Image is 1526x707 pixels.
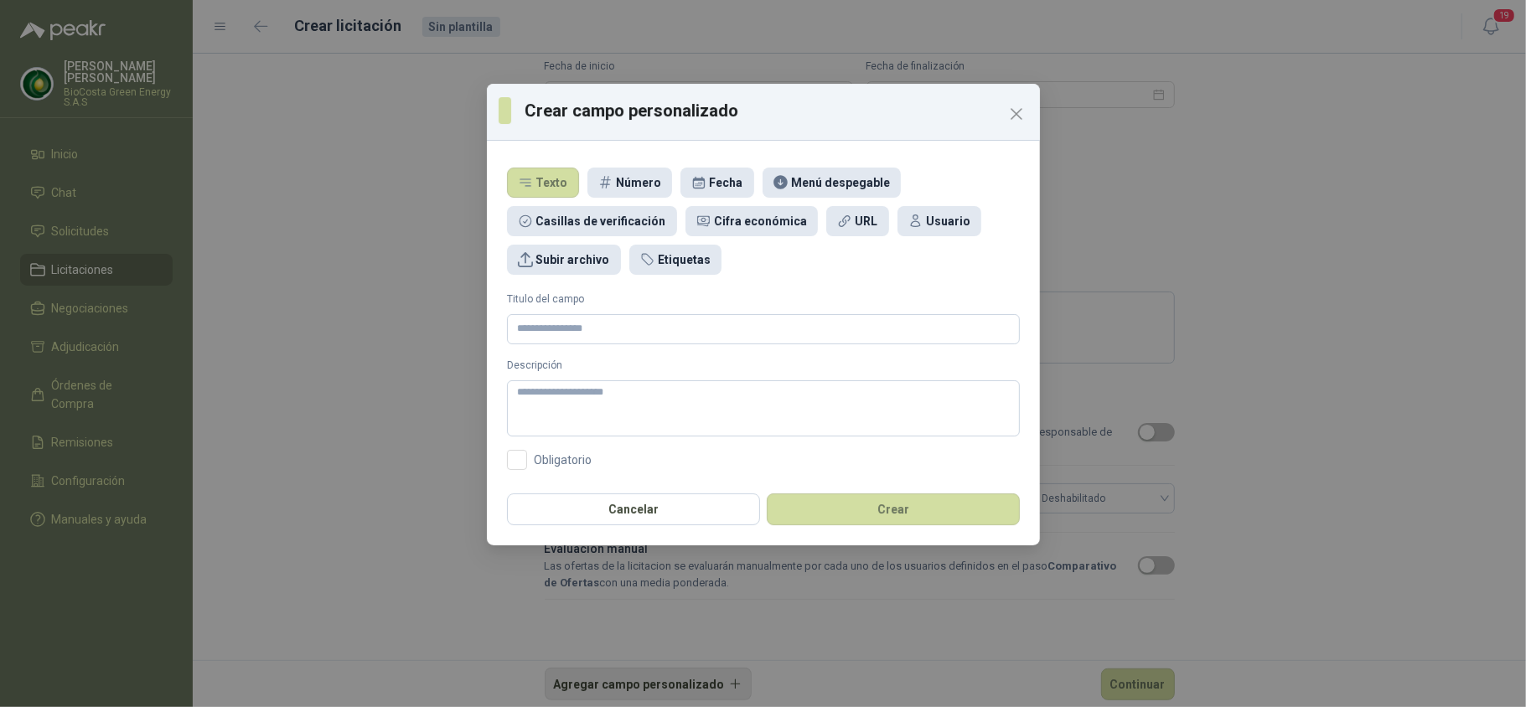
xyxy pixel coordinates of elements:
[527,454,598,466] span: Obligatorio
[709,173,742,192] div: Fecha
[616,173,661,192] div: Número
[535,250,609,269] div: Subir archivo
[791,173,890,192] div: Menú despegable
[762,168,901,198] div: Menú despegable
[507,206,677,236] div: Casillas de verificación
[897,206,981,236] div: Usuario
[680,168,754,198] div: Fecha
[587,168,672,198] div: Número
[926,212,970,230] div: Usuario
[629,245,722,275] div: Etiquetas
[1003,101,1030,127] button: Close
[658,250,711,269] div: Etiquetas
[685,206,818,236] div: Cifra económica
[535,173,567,192] div: Texto
[507,358,1020,374] label: Descripción
[535,212,665,230] div: Casillas de verificación
[507,493,760,525] button: Cancelar
[525,98,1028,123] h3: Crear campo personalizado
[507,168,579,198] div: Texto
[507,245,621,275] div: Subir archivo
[507,292,1020,307] label: Titulo del campo
[855,212,877,230] div: URL
[826,206,889,236] div: URL
[714,212,807,230] div: Cifra económica
[767,493,1020,525] button: Crear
